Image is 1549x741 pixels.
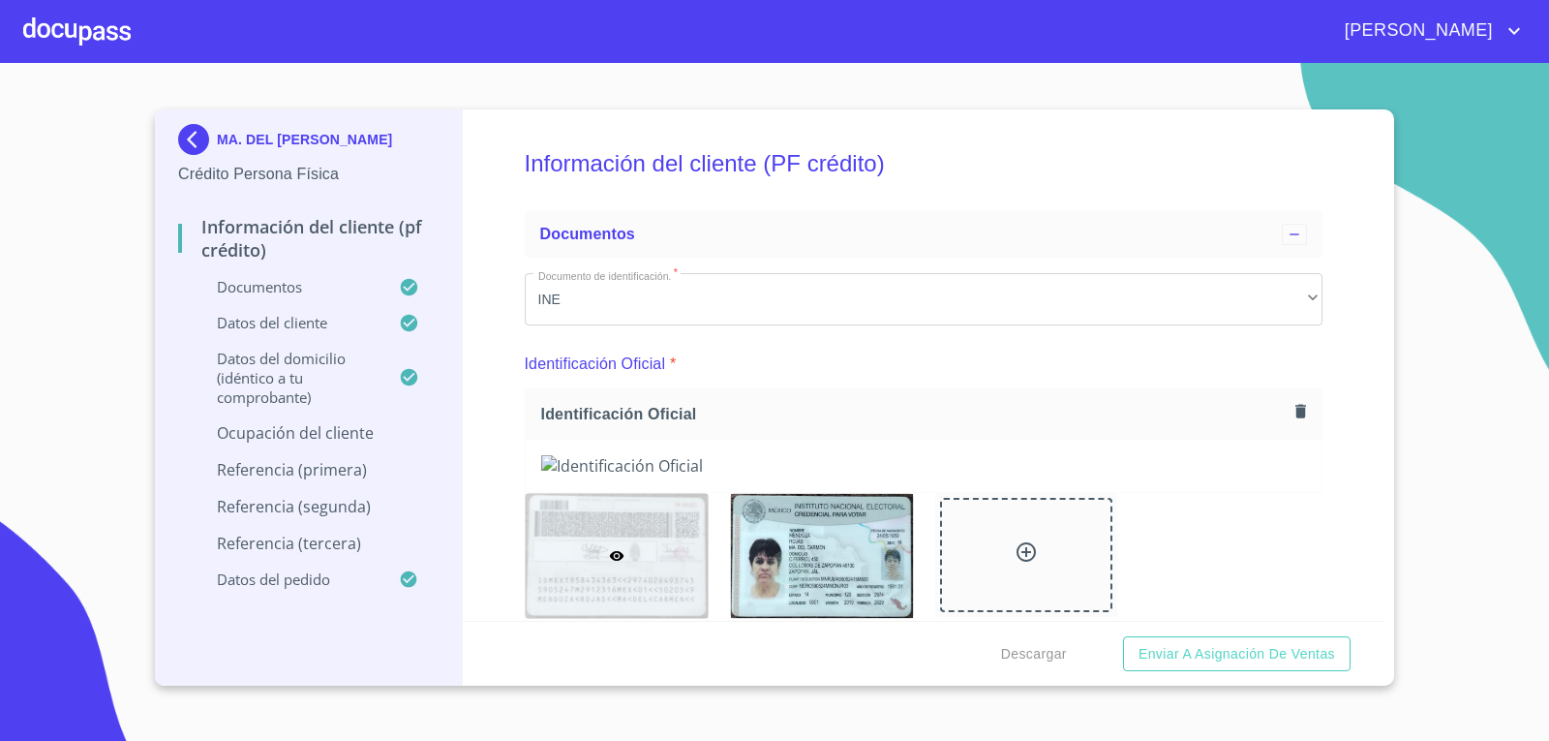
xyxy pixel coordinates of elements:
p: Referencia (segunda) [178,496,439,517]
p: Referencia (tercera) [178,533,439,554]
img: Identificación Oficial [541,455,1307,477]
p: Información del cliente (PF crédito) [178,215,439,262]
span: Descargar [1001,642,1067,666]
span: Documentos [540,226,635,242]
h5: Información del cliente (PF crédito) [525,124,1323,203]
img: Docupass spot blue [178,124,217,155]
span: [PERSON_NAME] [1330,15,1503,46]
p: Crédito Persona Física [178,163,439,186]
button: Enviar a Asignación de Ventas [1123,636,1351,672]
p: Identificación Oficial [525,619,707,650]
img: Identificación Oficial [731,494,913,618]
button: Descargar [993,636,1075,672]
p: Identificación Oficial [730,619,912,650]
p: Datos del domicilio (idéntico a tu comprobante) [178,349,399,407]
span: Enviar a Asignación de Ventas [1139,642,1335,666]
p: Documentos [178,277,399,296]
p: Ocupación del Cliente [178,422,439,444]
p: Datos del cliente [178,313,399,332]
div: Documentos [525,211,1323,258]
p: Referencia (primera) [178,459,439,480]
button: account of current user [1330,15,1526,46]
p: Identificación Oficial [525,353,666,376]
p: Datos del pedido [178,570,399,589]
span: Identificación Oficial [541,404,1288,424]
div: INE [525,273,1323,325]
div: MA. DEL [PERSON_NAME] [178,124,439,163]
p: MA. DEL [PERSON_NAME] [217,132,392,147]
